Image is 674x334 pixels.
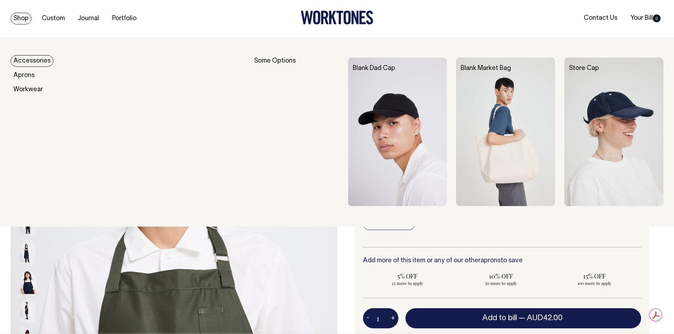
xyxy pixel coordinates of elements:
[367,280,449,286] span: 25 more to apply
[11,70,38,81] a: Aprons
[11,84,46,95] a: Workwear
[480,258,501,264] a: aprons
[456,270,546,288] input: 10% OFF 50 more to apply
[564,58,663,206] img: Store Cap
[363,311,373,326] button: -
[460,272,542,280] span: 10% OFF
[39,13,68,24] a: Custom
[254,58,339,206] div: Some Options
[20,298,36,323] img: dark-navy
[553,272,635,280] span: 15% OFF
[456,58,555,206] img: Blank Market Bag
[20,269,36,294] img: dark-navy
[482,315,517,322] span: Add to bill
[363,270,452,288] input: 5% OFF 25 more to apply
[11,55,53,67] a: Accessories
[75,13,102,24] a: Journal
[367,272,449,280] span: 5% OFF
[109,13,139,24] a: Portfolio
[653,14,661,22] span: 0
[387,311,398,326] button: +
[353,65,395,71] a: Blank Dad Cap
[11,13,31,24] a: Shop
[569,65,599,71] a: Store Cap
[363,257,641,264] h6: Add more of this item or any of our other to save
[348,58,447,206] img: Blank Dad Cap
[553,280,635,286] span: 100 more to apply
[460,280,542,286] span: 50 more to apply
[461,65,511,71] a: Blank Market Bag
[405,308,641,328] button: Add to bill —AUD42.00
[527,315,563,322] span: AUD42.00
[20,240,36,265] img: dark-navy
[519,315,564,322] span: —
[550,270,639,288] input: 15% OFF 100 more to apply
[581,12,620,24] a: Contact Us
[628,12,663,24] a: Your Bill0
